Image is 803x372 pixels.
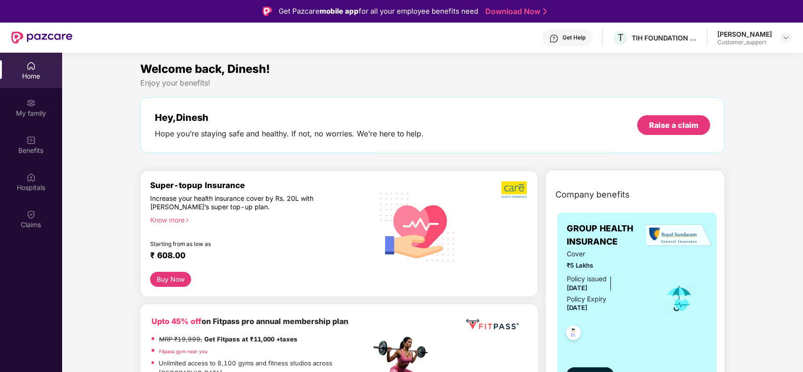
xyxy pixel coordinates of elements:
span: GROUP HEALTH INSURANCE [567,222,651,249]
img: fppp.png [464,316,521,333]
a: Fitpass gym near you [159,348,208,354]
span: Company benefits [555,188,630,201]
img: svg+xml;base64,PHN2ZyB3aWR0aD0iMjAiIGhlaWdodD0iMjAiIHZpZXdCb3g9IjAgMCAyMCAyMCIgZmlsbD0ibm9uZSIgeG... [26,98,36,108]
img: Stroke [543,7,547,16]
img: svg+xml;base64,PHN2ZyBpZD0iSGVscC0zMngzMiIgeG1sbnM9Imh0dHA6Ly93d3cudzMub3JnLzIwMDAvc3ZnIiB3aWR0aD... [549,34,559,43]
img: svg+xml;base64,PHN2ZyBpZD0iSG9tZSIgeG1sbnM9Imh0dHA6Ly93d3cudzMub3JnLzIwMDAvc3ZnIiB3aWR0aD0iMjAiIG... [26,61,36,71]
b: Upto 45% off [152,317,201,326]
div: Policy Expiry [567,294,606,304]
span: [DATE] [567,284,587,292]
img: icon [664,283,695,314]
img: b5dec4f62d2307b9de63beb79f102df3.png [501,181,528,198]
span: T [618,32,624,43]
div: TIH FOUNDATION FOR IOT AND IOE [632,33,698,42]
div: [PERSON_NAME] [717,30,772,39]
img: svg+xml;base64,PHN2ZyBpZD0iRHJvcGRvd24tMzJ4MzIiIHhtbG5zPSJodHRwOi8vd3d3LnczLm9yZy8yMDAwL3N2ZyIgd2... [782,34,790,41]
img: svg+xml;base64,PHN2ZyB4bWxucz0iaHR0cDovL3d3dy53My5vcmcvMjAwMC9zdmciIHdpZHRoPSI0OC45NDMiIGhlaWdodD... [562,323,585,346]
div: Hope you’re staying safe and healthy. If not, no worries. We’re here to help. [155,129,424,139]
div: Customer_support [717,39,772,46]
span: right [185,218,190,223]
div: Hey, Dinesh [155,112,424,123]
button: Buy Now [150,272,191,287]
div: Increase your health insurance cover by Rs. 20L with [PERSON_NAME]’s super top-up plan. [150,194,330,212]
div: Policy issued [567,274,607,284]
div: Raise a claim [649,120,699,130]
div: Starting from as low as [150,240,331,247]
span: [DATE] [567,304,587,311]
div: Know more [150,216,365,222]
a: Download Now [485,7,544,16]
del: MRP ₹19,999, [159,335,202,343]
span: Welcome back, Dinesh! [140,62,270,76]
div: Get Pazcare for all your employee benefits need [279,6,478,17]
strong: Get Fitpass at ₹11,000 +taxes [204,335,297,343]
span: ₹5 Lakhs [567,261,651,270]
div: ₹ 608.00 [150,251,361,262]
b: on Fitpass pro annual membership plan [152,317,348,326]
span: Cover [567,249,651,259]
div: Get Help [562,34,586,41]
img: New Pazcare Logo [11,32,72,44]
img: svg+xml;base64,PHN2ZyBpZD0iQmVuZWZpdHMiIHhtbG5zPSJodHRwOi8vd3d3LnczLm9yZy8yMDAwL3N2ZyIgd2lkdGg9Ij... [26,135,36,145]
img: Logo [263,7,272,16]
img: svg+xml;base64,PHN2ZyBpZD0iQ2xhaW0iIHhtbG5zPSJodHRwOi8vd3d3LnczLm9yZy8yMDAwL3N2ZyIgd2lkdGg9IjIwIi... [26,210,36,219]
strong: mobile app [320,7,359,16]
div: Enjoy your benefits! [140,78,725,88]
img: svg+xml;base64,PHN2ZyB4bWxucz0iaHR0cDovL3d3dy53My5vcmcvMjAwMC9zdmciIHhtbG5zOnhsaW5rPSJodHRwOi8vd3... [373,181,463,272]
div: Super-topup Insurance [150,181,371,190]
img: insurerLogo [646,224,712,247]
img: svg+xml;base64,PHN2ZyBpZD0iSG9zcGl0YWxzIiB4bWxucz0iaHR0cDovL3d3dy53My5vcmcvMjAwMC9zdmciIHdpZHRoPS... [26,173,36,182]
